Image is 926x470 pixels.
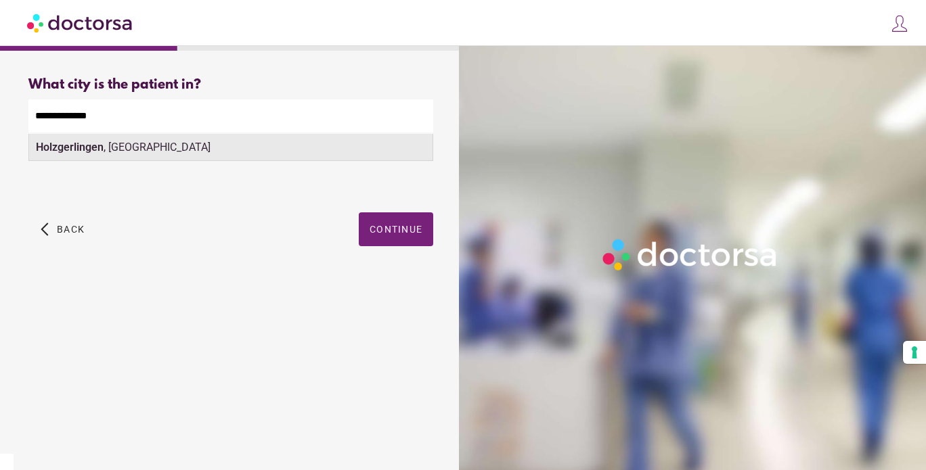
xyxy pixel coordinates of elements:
[370,224,422,235] span: Continue
[598,234,783,275] img: Logo-Doctorsa-trans-White-partial-flat.png
[35,212,90,246] button: arrow_back_ios Back
[28,133,433,162] div: Make sure the city you pick is where you need assistance.
[27,7,134,38] img: Doctorsa.com
[359,212,433,246] button: Continue
[57,224,85,235] span: Back
[28,77,433,93] div: What city is the patient in?
[29,134,433,161] div: , [GEOGRAPHIC_DATA]
[890,14,909,33] img: icons8-customer-100.png
[903,341,926,364] button: Your consent preferences for tracking technologies
[36,141,104,154] strong: Holzgerlingen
